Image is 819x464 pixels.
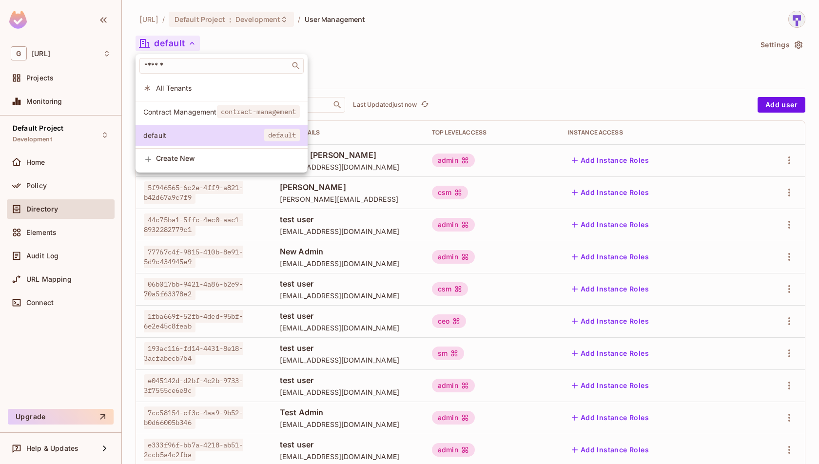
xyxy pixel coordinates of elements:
span: All Tenants [156,83,300,93]
span: default [143,131,264,140]
span: Create New [156,155,300,162]
div: Show only users with a role in this tenant: default [136,125,308,146]
span: Contract Management [143,107,217,116]
div: Show only users with a role in this tenant: Contract Management [136,101,308,122]
span: contract-management [217,105,300,118]
span: default [264,129,300,141]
